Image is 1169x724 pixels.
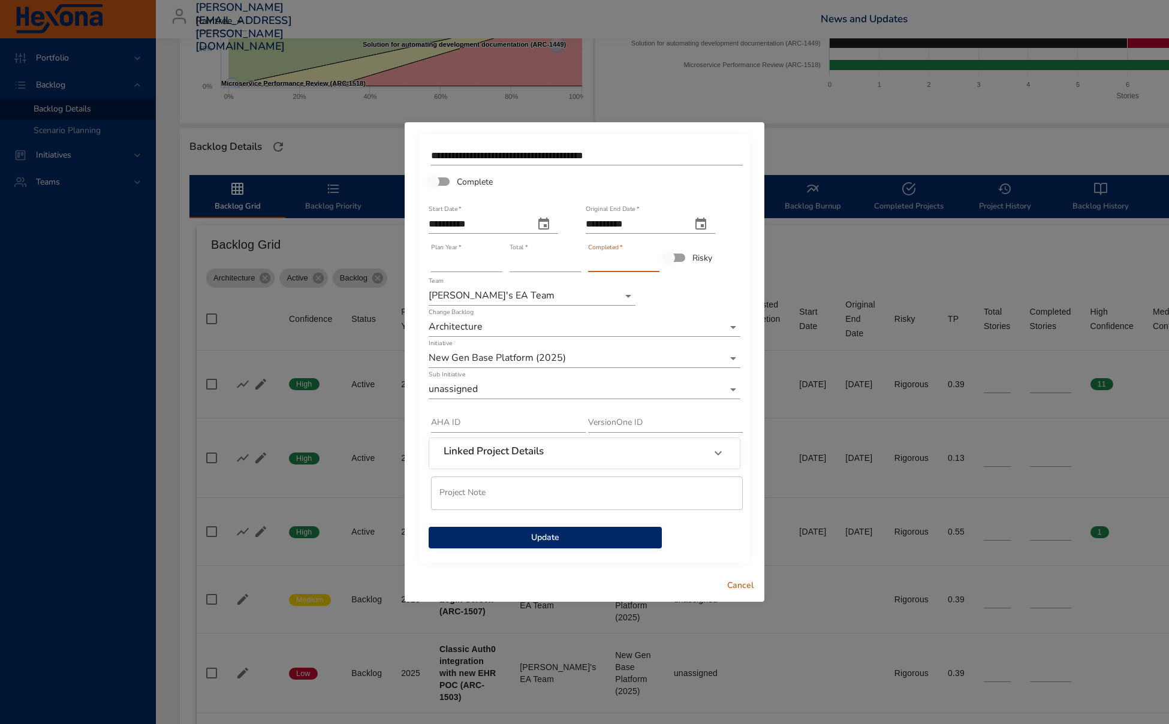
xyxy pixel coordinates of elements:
label: Initiative [429,340,452,347]
span: Cancel [726,578,755,593]
label: Team [429,278,444,285]
button: Cancel [721,575,760,597]
span: Risky [692,252,712,264]
label: Sub Initiative [429,372,465,378]
label: Start Date [429,206,462,213]
label: Completed [588,245,623,251]
button: Update [429,527,662,549]
label: Change Backlog [429,309,474,316]
label: Total [510,245,528,251]
h6: Linked Project Details [444,445,544,457]
div: Architecture [429,318,740,337]
div: [PERSON_NAME]'s EA Team [429,286,635,306]
label: Original End Date [586,206,639,213]
span: Complete [457,176,493,188]
button: original end date [686,210,715,239]
label: Plan Year [431,245,461,251]
div: unassigned [429,380,740,399]
span: Update [438,530,652,545]
div: Linked Project Details [429,438,740,468]
div: New Gen Base Platform (2025) [429,349,740,368]
button: start date [529,210,558,239]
